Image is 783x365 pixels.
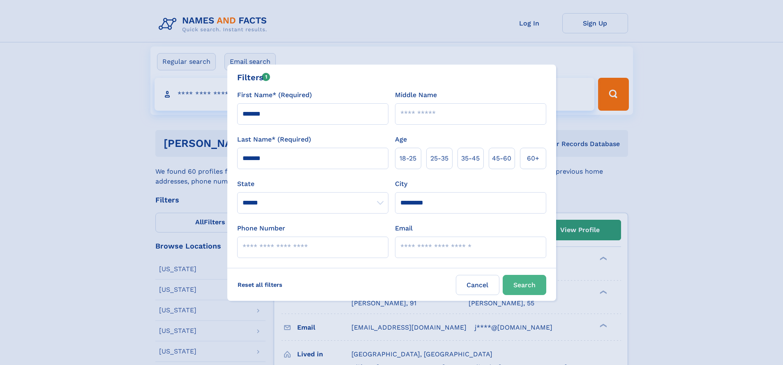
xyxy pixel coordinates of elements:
[395,223,413,233] label: Email
[430,153,448,163] span: 25‑35
[237,71,270,84] div: Filters
[395,90,437,100] label: Middle Name
[395,179,407,189] label: City
[400,153,416,163] span: 18‑25
[461,153,480,163] span: 35‑45
[237,223,285,233] label: Phone Number
[232,275,288,295] label: Reset all filters
[503,275,546,295] button: Search
[492,153,511,163] span: 45‑60
[527,153,539,163] span: 60+
[395,135,407,144] label: Age
[237,90,312,100] label: First Name* (Required)
[456,275,499,295] label: Cancel
[237,135,311,144] label: Last Name* (Required)
[237,179,388,189] label: State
